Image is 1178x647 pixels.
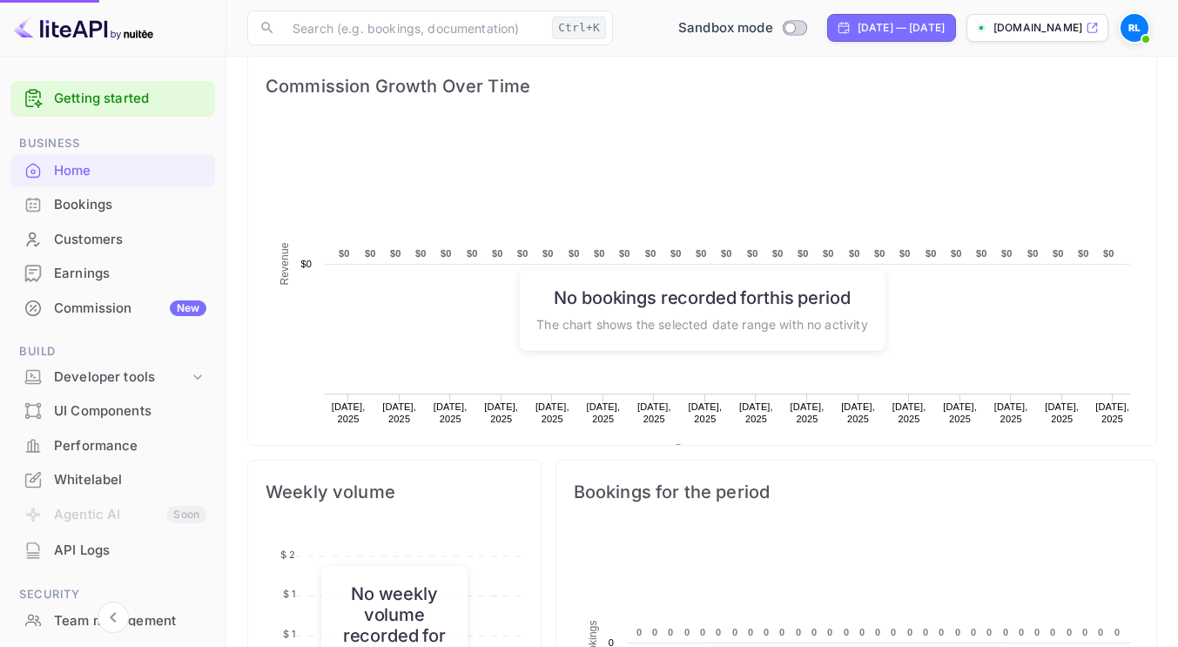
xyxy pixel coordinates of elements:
[535,401,569,424] text: [DATE], 2025
[721,248,732,259] text: $0
[10,223,215,257] div: Customers
[266,72,1139,100] span: Commission Growth Over Time
[994,401,1028,424] text: [DATE], 2025
[1045,401,1079,424] text: [DATE], 2025
[798,248,809,259] text: $0
[98,602,129,633] button: Collapse navigation
[54,89,206,109] a: Getting started
[283,628,295,640] tspan: $ 1
[54,230,206,250] div: Customers
[10,81,215,117] div: Getting started
[54,367,189,388] div: Developer tools
[10,362,215,393] div: Developer tools
[875,627,880,637] text: 0
[467,248,478,259] text: $0
[899,248,911,259] text: $0
[569,248,580,259] text: $0
[10,223,215,255] a: Customers
[10,257,215,289] a: Earnings
[652,627,657,637] text: 0
[645,248,656,259] text: $0
[279,242,291,285] text: Revenue
[670,248,682,259] text: $0
[976,248,987,259] text: $0
[10,429,215,463] div: Performance
[492,248,503,259] text: $0
[716,627,721,637] text: 0
[1034,627,1040,637] text: 0
[696,248,707,259] text: $0
[1095,401,1129,424] text: [DATE], 2025
[10,534,215,566] a: API Logs
[10,154,215,188] div: Home
[772,248,784,259] text: $0
[586,401,620,424] text: [DATE], 2025
[748,627,753,637] text: 0
[844,627,849,637] text: 0
[10,342,215,361] span: Build
[54,611,206,631] div: Team management
[10,429,215,462] a: Performance
[684,627,690,637] text: 0
[1027,248,1039,259] text: $0
[1003,627,1008,637] text: 0
[536,314,867,333] p: The chart shows the selected date range with no activity
[10,604,215,637] a: Team management
[365,248,376,259] text: $0
[382,401,416,424] text: [DATE], 2025
[690,444,734,456] text: Revenue
[10,188,215,220] a: Bookings
[668,627,673,637] text: 0
[54,264,206,284] div: Earnings
[859,627,865,637] text: 0
[54,195,206,215] div: Bookings
[10,134,215,153] span: Business
[943,401,977,424] text: [DATE], 2025
[266,478,523,506] span: Weekly volume
[14,14,153,42] img: LiteAPI logo
[1082,627,1087,637] text: 0
[1103,248,1114,259] text: $0
[415,248,427,259] text: $0
[390,248,401,259] text: $0
[542,248,554,259] text: $0
[891,627,896,637] text: 0
[939,627,944,637] text: 0
[1121,14,1148,42] img: Radu Lito
[54,470,206,490] div: Whitelabel
[874,248,885,259] text: $0
[764,627,769,637] text: 0
[986,627,992,637] text: 0
[678,18,773,38] span: Sandbox mode
[1019,627,1024,637] text: 0
[10,188,215,222] div: Bookings
[732,627,737,637] text: 0
[552,17,606,39] div: Ctrl+K
[971,627,976,637] text: 0
[951,248,962,259] text: $0
[574,478,1139,506] span: Bookings for the period
[955,627,960,637] text: 0
[441,248,452,259] text: $0
[700,627,705,637] text: 0
[993,20,1082,36] p: [DOMAIN_NAME]
[1053,248,1064,259] text: $0
[907,627,912,637] text: 0
[779,627,784,637] text: 0
[636,627,642,637] text: 0
[827,627,832,637] text: 0
[747,248,758,259] text: $0
[1001,248,1013,259] text: $0
[10,292,215,324] a: CommissionNew
[10,154,215,186] a: Home
[54,436,206,456] div: Performance
[926,248,937,259] text: $0
[10,463,215,495] a: Whitelabel
[10,257,215,291] div: Earnings
[300,259,312,269] text: $0
[1050,627,1055,637] text: 0
[858,20,945,36] div: [DATE] — [DATE]
[282,10,545,45] input: Search (e.g. bookings, documentation)
[849,248,860,259] text: $0
[1114,627,1120,637] text: 0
